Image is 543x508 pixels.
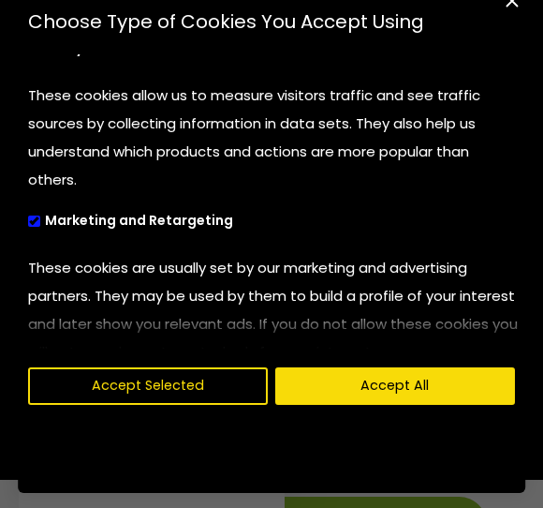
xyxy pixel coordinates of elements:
p: These cookies are usually set by our marketing and advertising partners. They may be used by them... [28,254,521,366]
button: Accept Selected [28,367,268,405]
p: Choose Type of Cookies You Accept Using [28,9,515,36]
p: These cookies allow us to measure visitors traffic and see traffic sources by collecting informat... [28,82,521,194]
label: Marketing and Retargeting [28,203,283,240]
button: Accept All [275,367,515,405]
